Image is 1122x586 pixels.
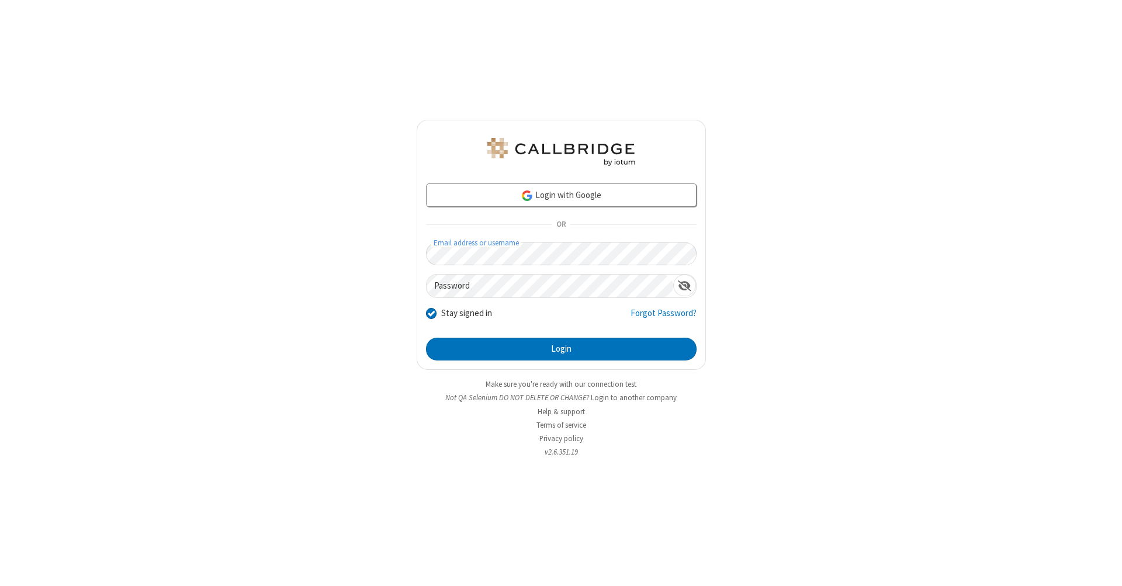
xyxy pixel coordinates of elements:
a: Help & support [538,407,585,417]
input: Email address or username [426,242,697,265]
li: v2.6.351.19 [417,446,706,457]
li: Not QA Selenium DO NOT DELETE OR CHANGE? [417,392,706,403]
a: Make sure you're ready with our connection test [486,379,636,389]
input: Password [427,275,673,297]
span: OR [552,217,570,233]
label: Stay signed in [441,307,492,320]
button: Login to another company [591,392,677,403]
a: Login with Google [426,183,697,207]
button: Login [426,338,697,361]
img: QA Selenium DO NOT DELETE OR CHANGE [485,138,637,166]
a: Forgot Password? [631,307,697,329]
a: Privacy policy [539,434,583,443]
div: Show password [673,275,696,296]
a: Terms of service [536,420,586,430]
img: google-icon.png [521,189,534,202]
